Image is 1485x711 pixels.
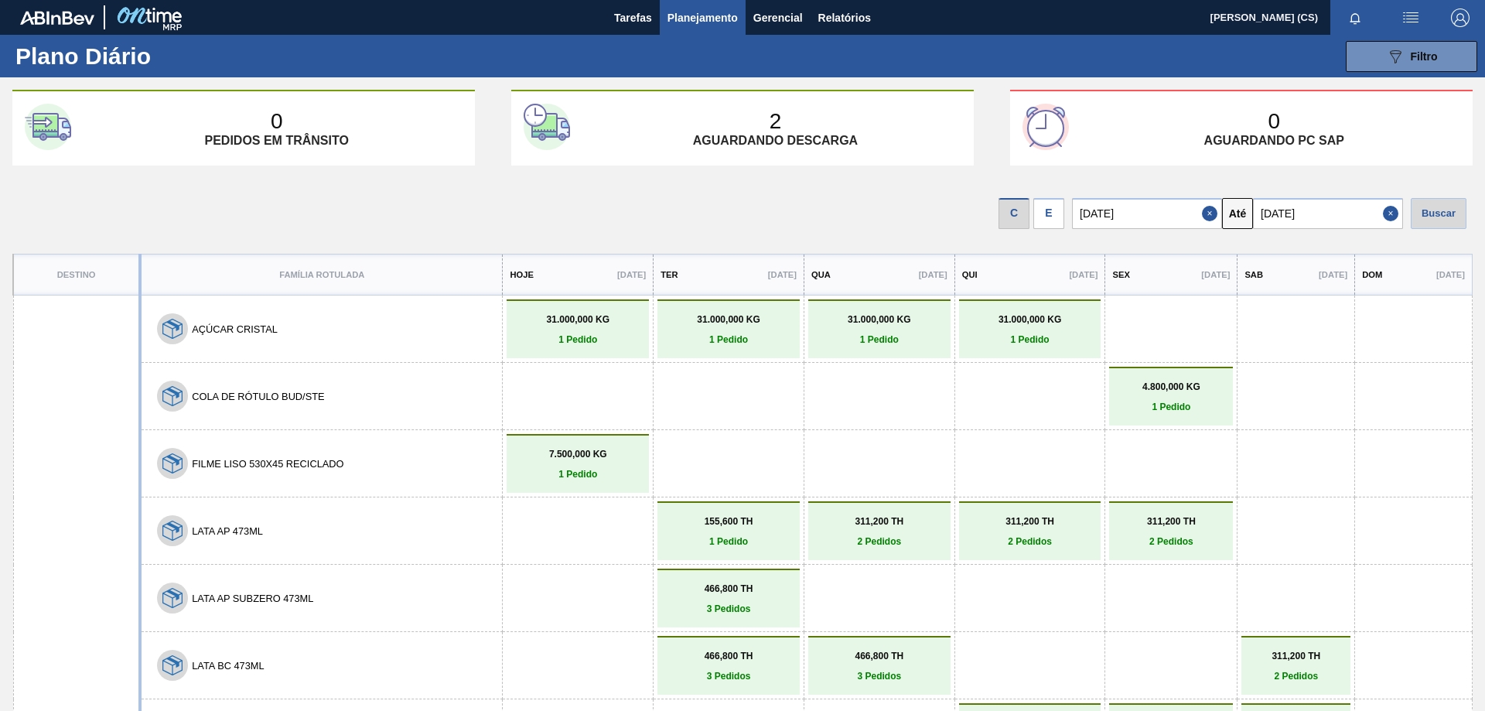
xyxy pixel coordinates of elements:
a: 311,200 TH2 Pedidos [1245,651,1347,682]
p: 2 [770,109,782,134]
a: 7.500,000 KG1 Pedido [510,449,645,480]
p: [DATE] [1436,270,1465,279]
a: 311,200 TH2 Pedidos [812,516,947,547]
p: 31.000,000 KG [963,314,1098,325]
p: 2 Pedidos [1113,536,1229,547]
p: 0 [1268,109,1280,134]
a: 4.800,000 KG1 Pedido [1113,381,1229,412]
p: Pedidos em trânsito [204,134,348,148]
p: Qua [811,270,831,279]
p: 466,800 TH [661,583,796,594]
a: 466,800 TH3 Pedidos [661,651,796,682]
p: 1 Pedido [661,334,796,345]
button: LATA AP SUBZERO 473ML [192,593,313,604]
img: userActions [1401,9,1420,27]
p: Hoje [510,270,533,279]
span: Relatórios [818,9,871,27]
button: Close [1202,198,1222,229]
p: 311,200 TH [1245,651,1347,661]
button: LATA BC 473ML [192,660,264,672]
p: Aguardando PC SAP [1204,134,1344,148]
a: 31.000,000 KG1 Pedido [510,314,645,345]
p: Sab [1244,270,1263,279]
span: Filtro [1411,50,1438,63]
p: 3 Pedidos [661,603,796,614]
img: second-card-icon [524,104,570,150]
a: 311,200 TH2 Pedidos [1113,516,1229,547]
input: dd/mm/yyyy [1072,198,1222,229]
th: Destino [13,255,140,296]
img: 7hKVVNeldsGH5KwE07rPnOGsQy+SHCf9ftlnweef0E1el2YcIeEt5yaNqj+jPq4oMsVpG1vCxiwYEd4SvddTlxqBvEWZPhf52... [162,453,183,473]
p: Dom [1362,270,1382,279]
p: [DATE] [1319,270,1347,279]
img: TNhmsLtSVTkK8tSr43FrP2fwEKptu5GPRR3wAAAABJRU5ErkJggg== [20,11,94,25]
p: 1 Pedido [510,469,645,480]
p: 1 Pedido [812,334,947,345]
p: 466,800 TH [661,651,796,661]
div: C [999,198,1029,229]
span: Tarefas [614,9,652,27]
div: Visão Data de Entrega [1033,194,1064,229]
button: Notificações [1330,7,1380,29]
p: 1 Pedido [963,334,1098,345]
button: Filtro [1346,41,1477,72]
p: [DATE] [1069,270,1098,279]
img: third-card-icon [1022,104,1069,150]
span: Planejamento [667,9,738,27]
p: 1 Pedido [661,536,796,547]
a: 31.000,000 KG1 Pedido [963,314,1098,345]
img: first-card-icon [25,104,71,150]
p: 311,200 TH [1113,516,1229,527]
p: 0 [271,109,283,134]
button: LATA AP 473ML [192,525,263,537]
a: 31.000,000 KG1 Pedido [812,314,947,345]
h1: Plano Diário [15,47,286,65]
img: Logout [1451,9,1470,27]
span: Gerencial [753,9,803,27]
button: FILME LISO 530X45 RECICLADO [192,458,343,470]
p: 2 Pedidos [963,536,1098,547]
a: 311,200 TH2 Pedidos [963,516,1098,547]
p: 1 Pedido [510,334,645,345]
p: 31.000,000 KG [661,314,796,325]
div: Buscar [1411,198,1466,229]
img: 7hKVVNeldsGH5KwE07rPnOGsQy+SHCf9ftlnweef0E1el2YcIeEt5yaNqj+jPq4oMsVpG1vCxiwYEd4SvddTlxqBvEWZPhf52... [162,521,183,541]
p: Ter [661,270,678,279]
img: 7hKVVNeldsGH5KwE07rPnOGsQy+SHCf9ftlnweef0E1el2YcIeEt5yaNqj+jPq4oMsVpG1vCxiwYEd4SvddTlxqBvEWZPhf52... [162,588,183,608]
p: 2 Pedidos [1245,671,1347,682]
p: [DATE] [768,270,797,279]
p: 7.500,000 KG [510,449,645,460]
a: 155,600 TH1 Pedido [661,516,796,547]
button: Close [1383,198,1403,229]
input: dd/mm/yyyy [1253,198,1403,229]
p: 155,600 TH [661,516,796,527]
p: 2 Pedidos [812,536,947,547]
p: 3 Pedidos [661,671,796,682]
img: 7hKVVNeldsGH5KwE07rPnOGsQy+SHCf9ftlnweef0E1el2YcIeEt5yaNqj+jPq4oMsVpG1vCxiwYEd4SvddTlxqBvEWZPhf52... [162,655,183,675]
th: Família Rotulada [140,255,503,296]
p: Sex [1112,270,1129,279]
button: COLA DE RÓTULO BUD/STE [192,391,324,402]
p: [DATE] [1201,270,1230,279]
img: 7hKVVNeldsGH5KwE07rPnOGsQy+SHCf9ftlnweef0E1el2YcIeEt5yaNqj+jPq4oMsVpG1vCxiwYEd4SvddTlxqBvEWZPhf52... [162,386,183,406]
div: Visão data de Coleta [999,194,1029,229]
p: 31.000,000 KG [812,314,947,325]
p: 311,200 TH [963,516,1098,527]
a: 466,800 TH3 Pedidos [661,583,796,614]
p: 31.000,000 KG [510,314,645,325]
div: E [1033,198,1064,229]
p: 311,200 TH [812,516,947,527]
p: Aguardando descarga [693,134,858,148]
a: 31.000,000 KG1 Pedido [661,314,796,345]
p: [DATE] [617,270,646,279]
p: 466,800 TH [812,651,947,661]
p: [DATE] [919,270,947,279]
p: Qui [962,270,978,279]
button: Até [1222,198,1253,229]
p: 3 Pedidos [812,671,947,682]
p: 4.800,000 KG [1113,381,1229,392]
button: AÇÚCAR CRISTAL [192,323,278,335]
a: 466,800 TH3 Pedidos [812,651,947,682]
p: 1 Pedido [1113,402,1229,412]
img: 7hKVVNeldsGH5KwE07rPnOGsQy+SHCf9ftlnweef0E1el2YcIeEt5yaNqj+jPq4oMsVpG1vCxiwYEd4SvddTlxqBvEWZPhf52... [162,319,183,339]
